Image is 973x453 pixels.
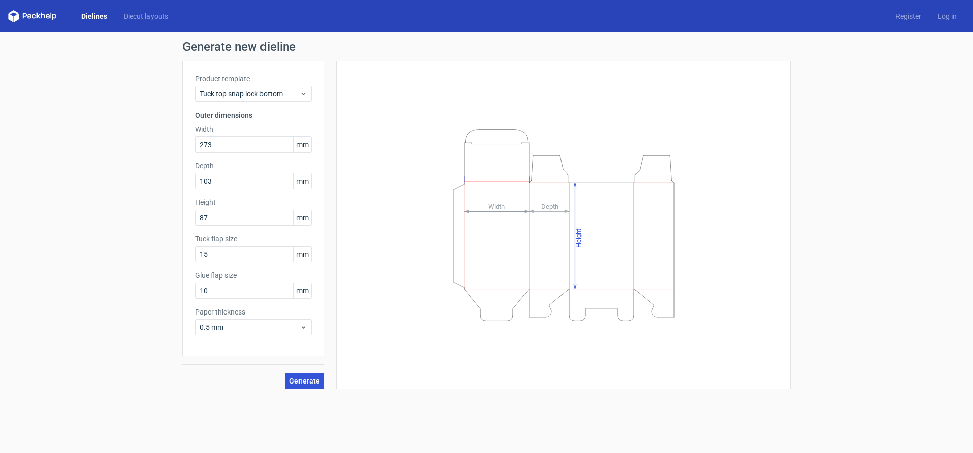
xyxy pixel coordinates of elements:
[541,202,558,210] tspan: Depth
[293,210,311,225] span: mm
[116,11,176,21] a: Diecut layouts
[195,161,312,171] label: Depth
[285,373,324,389] button: Generate
[195,197,312,207] label: Height
[488,202,505,210] tspan: Width
[195,270,312,281] label: Glue flap size
[195,234,312,244] label: Tuck flap size
[195,110,312,120] h3: Outer dimensions
[929,11,965,21] a: Log in
[293,173,311,189] span: mm
[293,137,311,152] span: mm
[195,124,312,134] label: Width
[182,41,791,53] h1: Generate new dieline
[73,11,116,21] a: Dielines
[200,89,300,99] span: Tuck top snap lock bottom
[200,322,300,332] span: 0.5 mm
[195,307,312,317] label: Paper thickness
[289,377,320,385] span: Generate
[887,11,929,21] a: Register
[293,283,311,298] span: mm
[195,74,312,84] label: Product template
[293,247,311,262] span: mm
[575,228,582,247] tspan: Height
